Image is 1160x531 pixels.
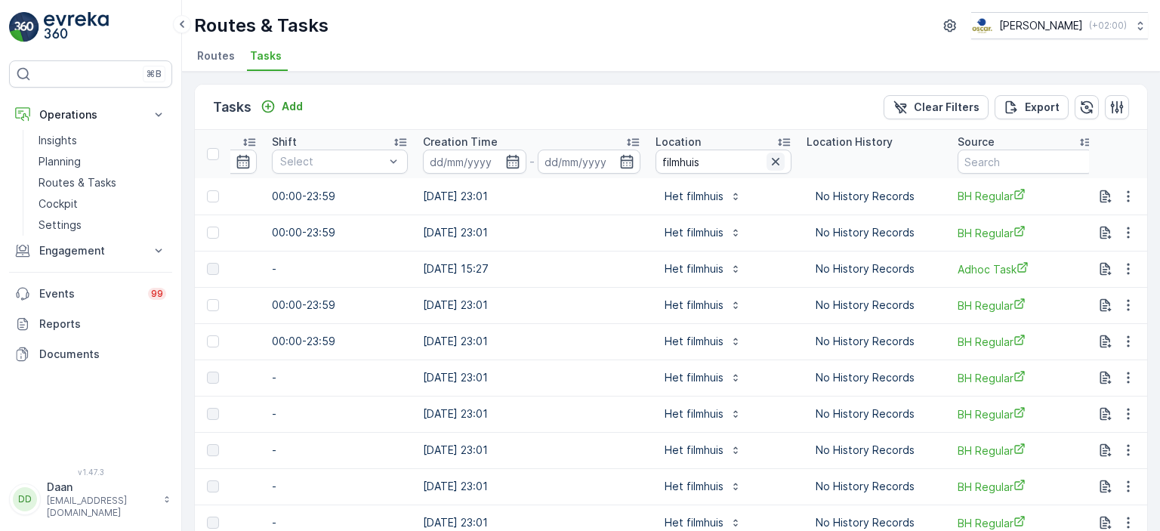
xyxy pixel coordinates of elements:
[816,443,933,458] p: No History Records
[9,12,39,42] img: logo
[999,18,1083,33] p: [PERSON_NAME]
[665,370,723,385] p: Het filmhuis
[32,215,172,236] a: Settings
[9,480,172,519] button: DDDaan[EMAIL_ADDRESS][DOMAIN_NAME]
[538,150,641,174] input: dd/mm/yyyy
[665,443,723,458] p: Het filmhuis
[816,298,933,313] p: No History Records
[264,178,415,215] td: 00:00-23:59
[207,227,219,239] div: Toggle Row Selected
[816,334,933,349] p: No History Records
[415,468,648,505] td: [DATE] 23:01
[39,286,139,301] p: Events
[958,188,1094,204] a: BH Regular
[282,99,303,114] p: Add
[816,189,933,204] p: No History Records
[39,175,116,190] p: Routes & Tasks
[264,396,415,432] td: -
[958,334,1094,350] a: BH Regular
[39,347,166,362] p: Documents
[958,225,1094,241] a: BH Regular
[958,443,1094,458] a: BH Regular
[264,468,415,505] td: -
[656,134,701,150] p: Location
[207,299,219,311] div: Toggle Row Selected
[39,133,77,148] p: Insights
[250,48,282,63] span: Tasks
[272,134,297,150] p: Shift
[264,215,415,251] td: 00:00-23:59
[415,251,648,287] td: [DATE] 15:27
[39,316,166,332] p: Reports
[47,495,156,519] p: [EMAIL_ADDRESS][DOMAIN_NAME]
[9,279,172,309] a: Events99
[656,366,751,390] button: Het filmhuis
[39,243,142,258] p: Engagement
[207,444,219,456] div: Toggle Row Selected
[280,154,384,169] p: Select
[415,178,648,215] td: [DATE] 23:01
[529,153,535,171] p: -
[665,334,723,349] p: Het filmhuis
[13,487,37,511] div: DD
[415,432,648,468] td: [DATE] 23:01
[32,172,172,193] a: Routes & Tasks
[151,288,163,300] p: 99
[958,261,1094,277] a: Adhoc Task
[665,261,723,276] p: Het filmhuis
[816,406,933,421] p: No History Records
[207,372,219,384] div: Toggle Row Selected
[264,287,415,323] td: 00:00-23:59
[665,479,723,494] p: Het filmhuis
[44,12,109,42] img: logo_light-DOdMpM7g.png
[255,97,309,116] button: Add
[665,225,723,240] p: Het filmhuis
[9,236,172,266] button: Engagement
[995,95,1069,119] button: Export
[816,479,933,494] p: No History Records
[264,360,415,396] td: -
[958,370,1094,386] a: BH Regular
[207,517,219,529] div: Toggle Row Selected
[884,95,989,119] button: Clear Filters
[32,130,172,151] a: Insights
[816,225,933,240] p: No History Records
[415,287,648,323] td: [DATE] 23:01
[958,479,1094,495] a: BH Regular
[415,396,648,432] td: [DATE] 23:01
[415,360,648,396] td: [DATE] 23:01
[47,480,156,495] p: Daan
[971,17,993,34] img: basis-logo_rgb2x.png
[197,48,235,63] span: Routes
[971,12,1148,39] button: [PERSON_NAME](+02:00)
[9,339,172,369] a: Documents
[816,261,933,276] p: No History Records
[207,190,219,202] div: Toggle Row Selected
[39,196,78,211] p: Cockpit
[958,134,995,150] p: Source
[423,150,526,174] input: dd/mm/yyyy
[816,515,933,530] p: No History Records
[32,193,172,215] a: Cockpit
[665,406,723,421] p: Het filmhuis
[665,189,723,204] p: Het filmhuis
[39,154,81,169] p: Planning
[1089,20,1127,32] p: ( +02:00 )
[415,323,648,360] td: [DATE] 23:01
[39,107,142,122] p: Operations
[656,474,751,499] button: Het filmhuis
[423,134,498,150] p: Creation Time
[656,402,751,426] button: Het filmhuis
[958,150,1094,174] input: Search
[207,408,219,420] div: Toggle Row Selected
[207,480,219,492] div: Toggle Row Selected
[9,468,172,477] span: v 1.47.3
[264,251,415,287] td: -
[147,68,162,80] p: ⌘B
[958,515,1094,531] a: BH Regular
